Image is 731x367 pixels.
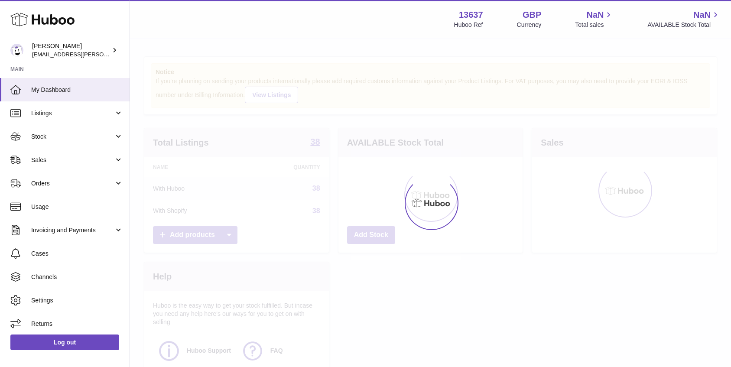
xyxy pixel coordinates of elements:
[31,320,123,328] span: Returns
[31,109,114,117] span: Listings
[32,42,110,58] div: [PERSON_NAME]
[31,226,114,234] span: Invoicing and Payments
[31,179,114,188] span: Orders
[454,21,483,29] div: Huboo Ref
[647,21,721,29] span: AVAILABLE Stock Total
[459,9,483,21] strong: 13637
[10,335,119,350] a: Log out
[693,9,711,21] span: NaN
[647,9,721,29] a: NaN AVAILABLE Stock Total
[586,9,604,21] span: NaN
[31,250,123,258] span: Cases
[32,51,174,58] span: [EMAIL_ADDRESS][PERSON_NAME][DOMAIN_NAME]
[31,156,114,164] span: Sales
[31,86,123,94] span: My Dashboard
[31,133,114,141] span: Stock
[31,203,123,211] span: Usage
[31,296,123,305] span: Settings
[575,21,614,29] span: Total sales
[10,44,23,57] img: jonny@ledda.co
[31,273,123,281] span: Channels
[575,9,614,29] a: NaN Total sales
[517,21,542,29] div: Currency
[523,9,541,21] strong: GBP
